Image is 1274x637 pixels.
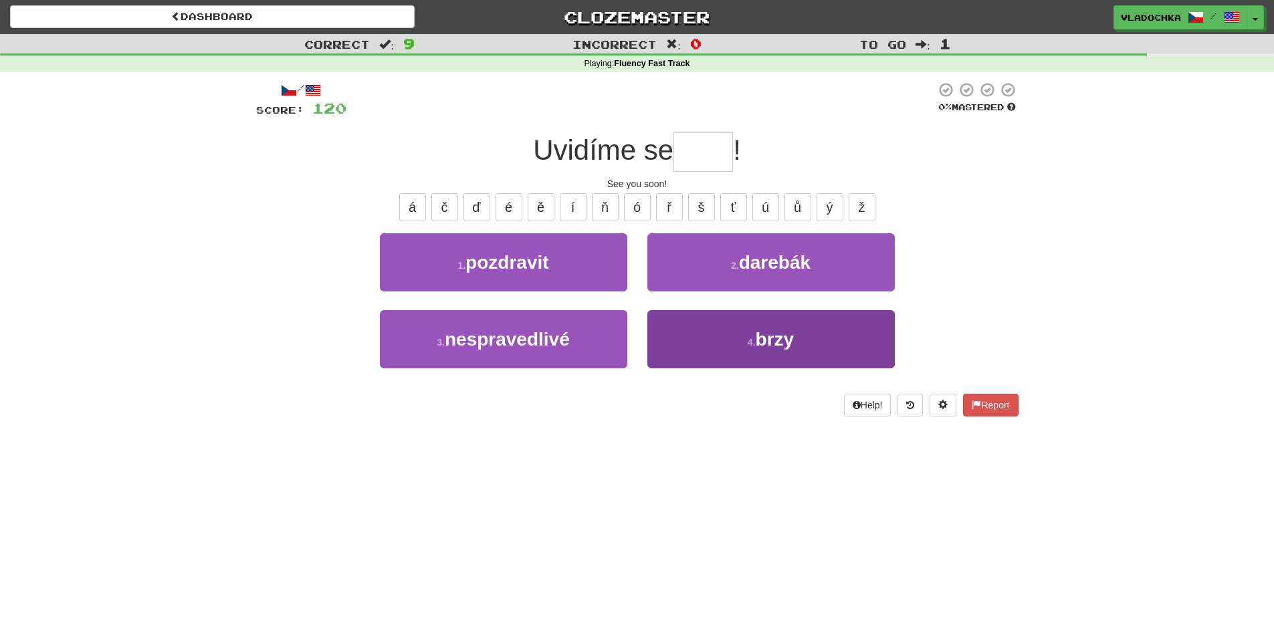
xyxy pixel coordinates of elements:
[963,394,1018,416] button: Report
[938,102,952,112] span: 0 %
[656,193,683,221] button: ř
[379,39,394,50] span: :
[756,329,794,350] span: brzy
[256,104,304,116] span: Score:
[457,260,465,271] small: 1 .
[431,193,458,221] button: č
[572,37,657,51] span: Incorrect
[399,193,426,221] button: á
[666,39,681,50] span: :
[731,260,739,271] small: 2 .
[380,310,627,368] button: 3.nespravedlivé
[463,193,490,221] button: ď
[437,337,445,348] small: 3 .
[560,193,587,221] button: í
[380,233,627,291] button: 1.pozdravit
[1210,11,1217,20] span: /
[1113,5,1247,29] a: vladochka /
[690,35,702,51] span: 0
[312,100,346,116] span: 120
[849,193,875,221] button: ž
[533,134,673,166] span: Uvidíme se
[916,39,930,50] span: :
[817,193,843,221] button: ý
[496,193,522,221] button: é
[844,394,891,416] button: Help!
[733,134,741,166] span: !
[752,193,779,221] button: ú
[688,193,715,221] button: š
[592,193,619,221] button: ň
[859,37,906,51] span: To go
[304,37,370,51] span: Correct
[784,193,811,221] button: ů
[445,329,570,350] span: nespravedlivé
[256,82,346,98] div: /
[647,310,895,368] button: 4.brzy
[10,5,415,28] a: Dashboard
[528,193,554,221] button: ě
[465,252,548,273] span: pozdravit
[647,233,895,291] button: 2.darebák
[940,35,951,51] span: 1
[1121,11,1181,23] span: vladochka
[614,59,689,68] strong: Fluency Fast Track
[720,193,747,221] button: ť
[739,252,811,273] span: darebák
[435,5,839,29] a: Clozemaster
[403,35,415,51] span: 9
[748,337,756,348] small: 4 .
[256,177,1019,190] div: See you soon!
[624,193,651,221] button: ó
[936,102,1019,114] div: Mastered
[897,394,923,416] button: Round history (alt+y)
